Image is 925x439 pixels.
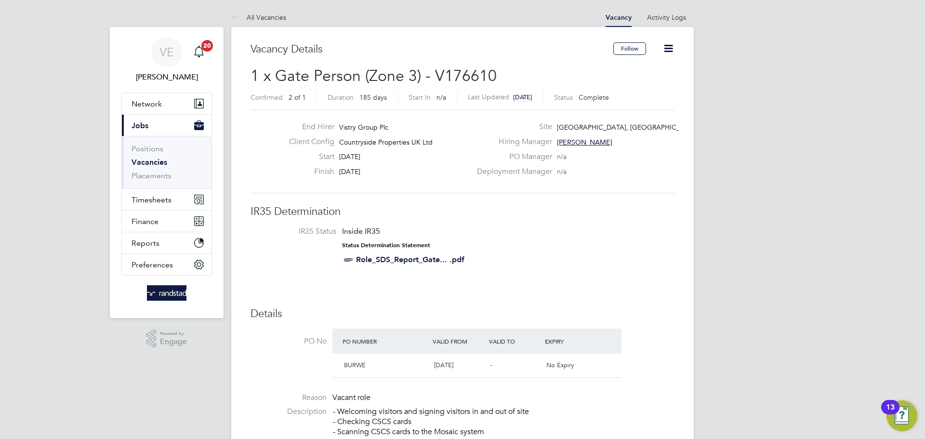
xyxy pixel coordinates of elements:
[344,361,366,369] span: BURWE
[546,361,574,369] span: No Expiry
[251,407,327,417] label: Description
[251,336,327,346] label: PO No
[122,254,211,275] button: Preferences
[557,123,700,132] span: [GEOGRAPHIC_DATA], [GEOGRAPHIC_DATA]
[251,67,497,85] span: 1 x Gate Person (Zone 3) - V176610
[132,239,159,248] span: Reports
[487,333,543,350] div: Valid To
[260,226,336,237] label: IR35 Status
[579,93,609,102] span: Complete
[160,330,187,338] span: Powered by
[251,93,283,102] label: Confirmed
[340,333,430,350] div: PO Number
[542,333,599,350] div: Expiry
[342,226,380,236] span: Inside IR35
[122,136,211,188] div: Jobs
[557,138,612,146] span: [PERSON_NAME]
[613,42,646,55] button: Follow
[281,167,334,177] label: Finish
[251,42,613,56] h3: Vacancy Details
[122,211,211,232] button: Finance
[110,27,224,318] nav: Main navigation
[121,37,212,83] a: VE[PERSON_NAME]
[471,137,552,147] label: Hiring Manager
[201,40,213,52] span: 20
[121,285,212,301] a: Go to home page
[557,167,567,176] span: n/a
[146,330,187,348] a: Powered byEngage
[159,46,174,58] span: VE
[471,122,552,132] label: Site
[121,71,212,83] span: Vicky Egan
[557,152,567,161] span: n/a
[122,115,211,136] button: Jobs
[359,93,387,102] span: 185 days
[281,122,334,132] label: End Hirer
[132,195,172,204] span: Timesheets
[328,93,354,102] label: Duration
[281,137,334,147] label: Client Config
[332,393,370,402] span: Vacant role
[490,361,492,369] span: -
[132,99,162,108] span: Network
[289,93,306,102] span: 2 of 1
[471,152,552,162] label: PO Manager
[132,260,173,269] span: Preferences
[886,407,895,420] div: 13
[339,167,360,176] span: [DATE]
[147,285,187,301] img: randstad-logo-retina.png
[513,93,532,101] span: [DATE]
[647,13,686,22] a: Activity Logs
[342,242,430,249] strong: Status Determination Statement
[339,138,433,146] span: Countryside Properties UK Ltd
[132,121,148,130] span: Jobs
[606,13,632,22] a: Vacancy
[160,338,187,346] span: Engage
[132,158,167,167] a: Vacancies
[189,37,209,67] a: 20
[886,400,917,431] button: Open Resource Center, 13 new notifications
[468,93,509,101] label: Last Updated
[122,232,211,253] button: Reports
[339,123,388,132] span: Vistry Group Plc
[430,333,487,350] div: Valid From
[281,152,334,162] label: Start
[231,13,286,22] a: All Vacancies
[132,144,163,153] a: Positions
[251,393,327,403] label: Reason
[132,217,159,226] span: Finance
[339,152,360,161] span: [DATE]
[554,93,573,102] label: Status
[434,361,453,369] span: [DATE]
[251,205,674,219] h3: IR35 Determination
[409,93,431,102] label: Start In
[132,171,172,180] a: Placements
[471,167,552,177] label: Deployment Manager
[356,255,464,264] a: Role_SDS_Report_Gate... .pdf
[251,307,674,321] h3: Details
[122,189,211,210] button: Timesheets
[122,93,211,114] button: Network
[436,93,446,102] span: n/a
